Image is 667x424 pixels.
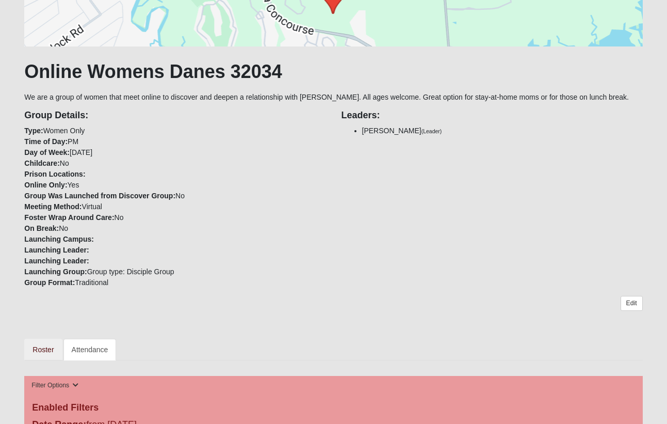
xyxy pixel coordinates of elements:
h4: Leaders: [341,110,643,121]
strong: Group Was Launched from Discover Group: [24,192,175,200]
li: [PERSON_NAME] [362,125,643,136]
strong: Launching Group: [24,268,87,276]
button: Filter Options [28,380,82,391]
div: Women Only PM [DATE] No Yes No Virtual No No Group type: Disciple Group Traditional [17,103,333,288]
strong: On Break: [24,224,59,232]
strong: Meeting Method: [24,202,82,211]
strong: Launching Leader: [24,246,89,254]
strong: Launching Campus: [24,235,94,243]
a: Edit [621,296,643,311]
strong: Time of Day: [24,137,68,146]
strong: Type: [24,127,43,135]
strong: Foster Wrap Around Care: [24,213,114,222]
a: Attendance [63,339,117,360]
a: Roster [24,339,62,360]
small: (Leader) [421,128,442,134]
h4: Enabled Filters [32,402,635,414]
h4: Group Details: [24,110,326,121]
strong: Childcare: [24,159,59,167]
h1: Online Womens Danes 32034 [24,60,642,83]
strong: Launching Leader: [24,257,89,265]
strong: Group Format: [24,278,75,287]
strong: Day of Week: [24,148,70,156]
strong: Prison Locations: [24,170,85,178]
strong: Online Only: [24,181,67,189]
